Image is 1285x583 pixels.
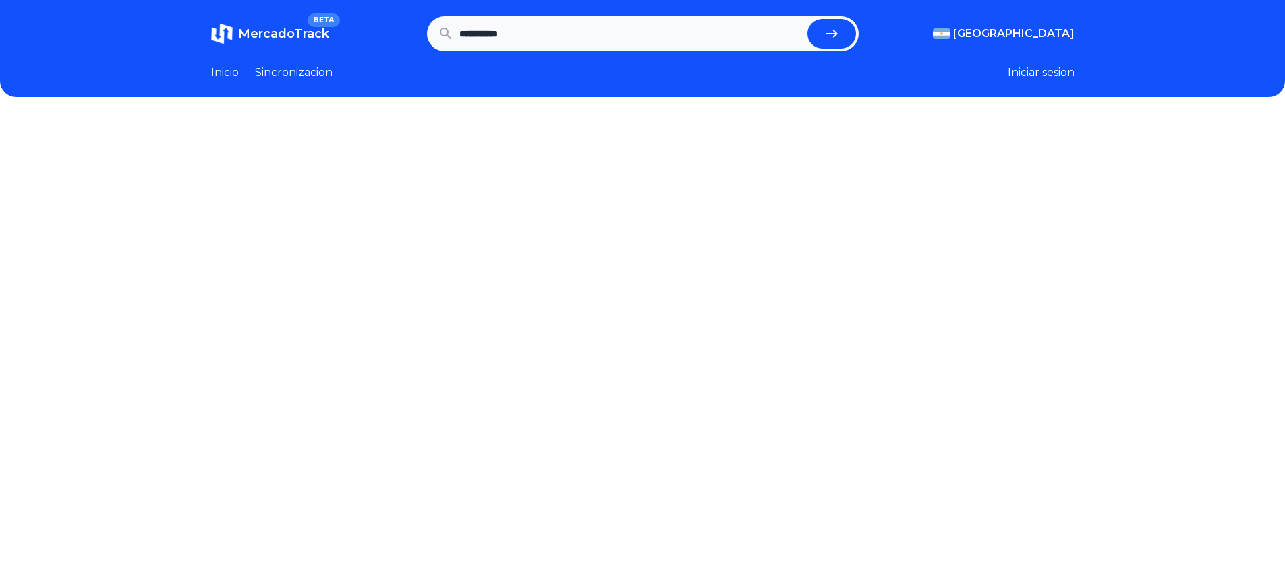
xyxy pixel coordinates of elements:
img: MercadoTrack [211,23,233,44]
button: Iniciar sesion [1008,65,1075,81]
a: Sincronizacion [255,65,333,81]
a: Inicio [211,65,239,81]
button: [GEOGRAPHIC_DATA] [933,26,1075,42]
span: MercadoTrack [238,26,329,41]
span: [GEOGRAPHIC_DATA] [953,26,1075,42]
span: BETA [308,13,339,27]
a: MercadoTrackBETA [211,23,329,44]
img: Argentina [933,28,950,39]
